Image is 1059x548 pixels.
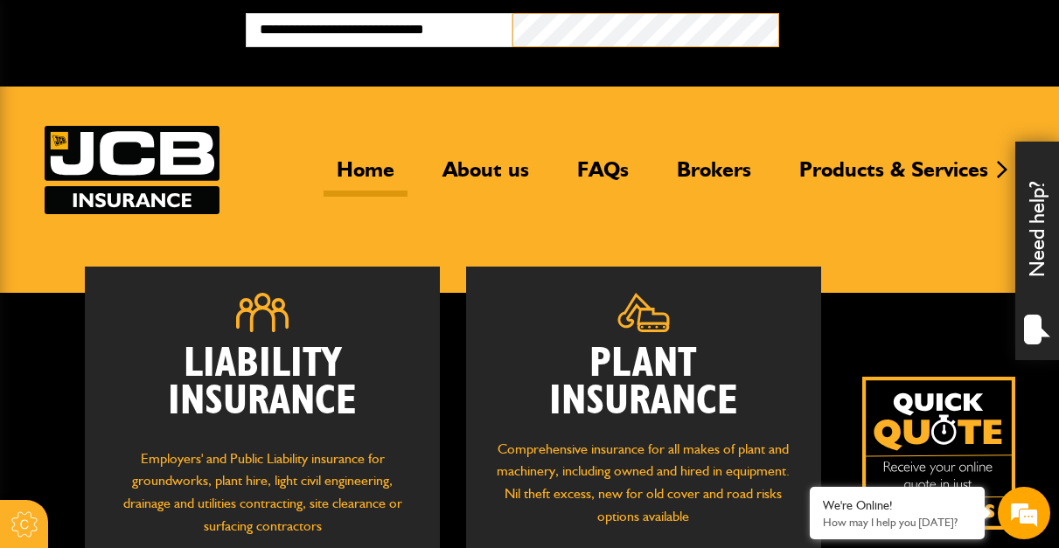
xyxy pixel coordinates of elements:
[45,126,219,214] img: JCB Insurance Services logo
[492,438,795,527] p: Comprehensive insurance for all makes of plant and machinery, including owned and hired in equipm...
[23,265,319,303] input: Enter your phone number
[23,162,319,200] input: Enter your last name
[45,126,219,214] a: JCB Insurance Services
[779,13,1046,40] button: Broker Login
[111,345,414,430] h2: Liability Insurance
[564,156,642,197] a: FAQs
[30,97,73,121] img: d_20077148190_company_1631870298795_20077148190
[238,425,317,448] em: Start Chat
[91,98,294,121] div: Chat with us now
[429,156,542,197] a: About us
[492,345,795,420] h2: Plant Insurance
[1015,142,1059,360] div: Need help?
[823,498,972,513] div: We're Online!
[23,213,319,252] input: Enter your email address
[23,316,319,410] textarea: Type your message and hit 'Enter'
[862,377,1015,530] a: Get your insurance quote isn just 2-minutes
[287,9,329,51] div: Minimize live chat window
[786,156,1001,197] a: Products & Services
[823,516,972,529] p: How may I help you today?
[111,447,414,546] p: Employers' and Public Liability insurance for groundworks, plant hire, light civil engineering, d...
[862,377,1015,530] img: Quick Quote
[664,156,764,197] a: Brokers
[324,156,408,197] a: Home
